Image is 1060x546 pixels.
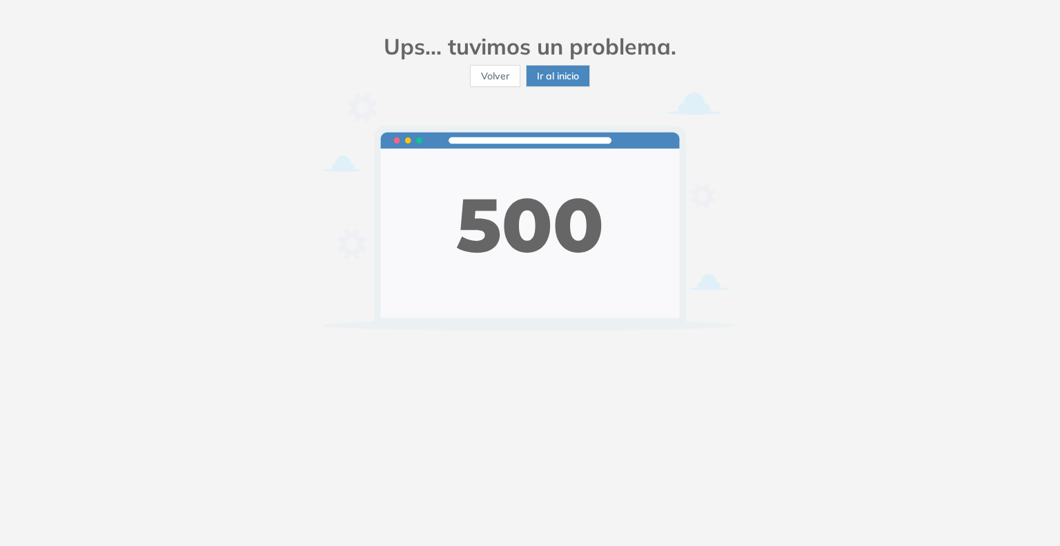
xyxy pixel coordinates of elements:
[323,33,737,59] h2: Ups... tuvimos un problema.
[526,65,590,87] button: Ir al inicio
[323,92,737,331] img: error
[481,68,509,84] span: Volver
[470,65,520,87] button: Volver
[537,68,579,84] span: Ir al inicio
